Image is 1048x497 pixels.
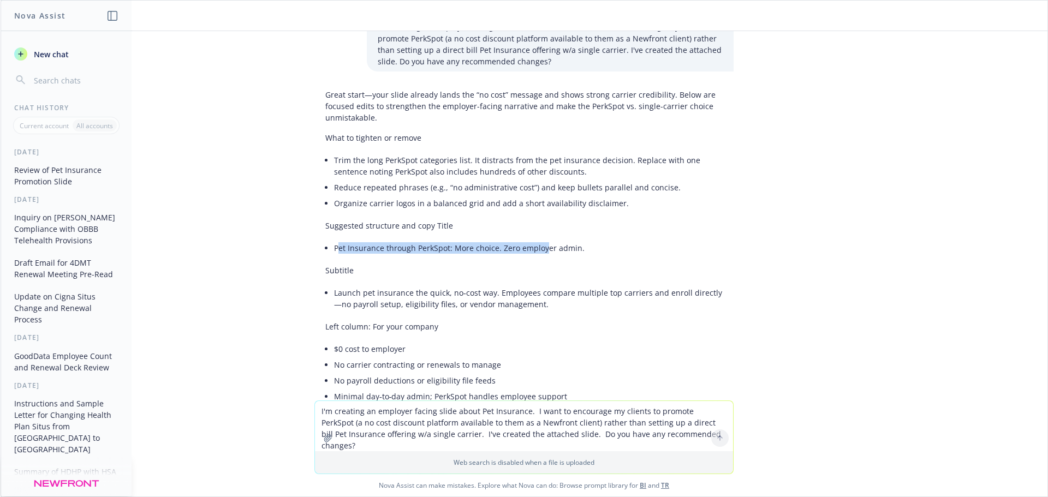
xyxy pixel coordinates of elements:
li: Minimal day‑to‑day admin; PerkSpot handles employee support [334,388,723,404]
button: Draft Email for 4DMT Renewal Meeting Pre-Read [10,254,123,283]
input: Search chats [32,73,118,88]
p: What to tighten or remove [325,132,723,143]
div: [DATE] [1,195,132,204]
li: Launch pet insurance the quick, no‑cost way. Employees compare multiple top carriers and enroll d... [334,285,723,312]
h1: Nova Assist [14,10,65,21]
p: Suggested structure and copy Title [325,220,723,231]
li: $0 cost to employer [334,341,723,357]
a: BI [640,481,646,490]
p: Left column: For your company [325,321,723,332]
p: Current account [20,121,69,130]
li: Pet Insurance through PerkSpot: More choice. Zero employer admin. [334,240,723,256]
p: All accounts [76,121,113,130]
li: Trim the long PerkSpot categories list. It distracts from the pet insurance decision. Replace wit... [334,152,723,179]
button: Update on Cigna Situs Change and Renewal Process [10,288,123,328]
li: No payroll deductions or eligibility file feeds [334,373,723,388]
li: Reduce repeated phrases (e.g., “no administrative cost”) and keep bullets parallel and concise. [334,179,723,195]
li: No carrier contracting or renewals to manage [334,357,723,373]
span: Nova Assist can make mistakes. Explore what Nova can do: Browse prompt library for and [5,474,1043,496]
p: Subtitle [325,265,723,276]
button: Review of Pet Insurance Promotion Slide [10,161,123,190]
p: Web search is disabled when a file is uploaded [321,458,727,467]
div: Chat History [1,103,132,112]
div: [DATE] [1,485,132,494]
button: Inquiry on [PERSON_NAME] Compliance with OBBB Telehealth Provisions [10,208,123,249]
div: [DATE] [1,381,132,390]
button: GoodData Employee Count and Renewal Deck Review [10,347,123,376]
p: I'm creating an employer facing slide about Pet Insurance. I want to encourage my clients to prom... [378,21,723,67]
li: Organize carrier logos in a balanced grid and add a short availability disclaimer. [334,195,723,211]
button: Instructions and Sample Letter for Changing Health Plan Situs from [GEOGRAPHIC_DATA] to [GEOGRAPH... [10,394,123,458]
button: New chat [10,44,123,64]
div: [DATE] [1,147,132,157]
span: New chat [32,49,69,60]
div: [DATE] [1,333,132,342]
button: Summary of HDHP with HSA [10,463,123,481]
a: TR [661,481,669,490]
p: Great start—your slide already lands the “no cost” message and shows strong carrier credibility. ... [325,89,723,123]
